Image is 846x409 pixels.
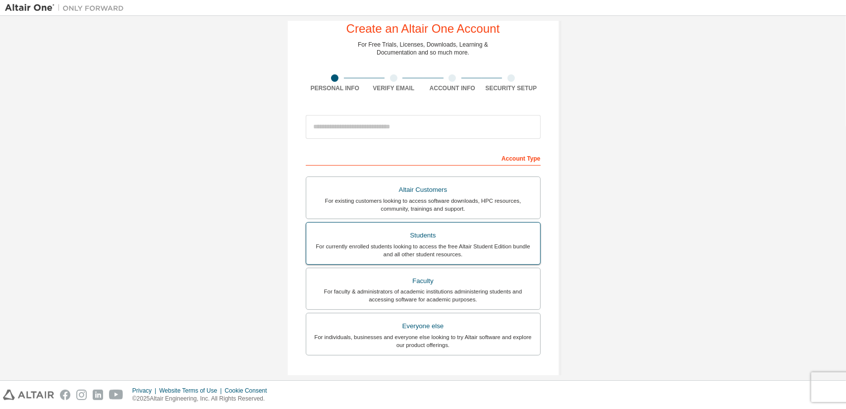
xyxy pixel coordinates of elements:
div: Everyone else [312,319,534,333]
div: Privacy [132,387,159,395]
div: Your Profile [306,370,541,386]
p: © 2025 Altair Engineering, Inc. All Rights Reserved. [132,395,273,403]
img: facebook.svg [60,390,70,400]
div: Verify Email [364,84,423,92]
div: Cookie Consent [225,387,273,395]
div: Create an Altair One Account [346,23,500,35]
div: Security Setup [482,84,541,92]
div: Personal Info [306,84,365,92]
div: Faculty [312,274,534,288]
div: Website Terms of Use [159,387,225,395]
div: For existing customers looking to access software downloads, HPC resources, community, trainings ... [312,197,534,213]
div: Account Info [423,84,482,92]
div: For individuals, businesses and everyone else looking to try Altair software and explore our prod... [312,333,534,349]
div: Account Type [306,150,541,166]
div: For currently enrolled students looking to access the free Altair Student Edition bundle and all ... [312,242,534,258]
div: For faculty & administrators of academic institutions administering students and accessing softwa... [312,288,534,303]
div: Altair Customers [312,183,534,197]
img: altair_logo.svg [3,390,54,400]
img: Altair One [5,3,129,13]
img: youtube.svg [109,390,123,400]
img: linkedin.svg [93,390,103,400]
img: instagram.svg [76,390,87,400]
div: Students [312,229,534,242]
div: For Free Trials, Licenses, Downloads, Learning & Documentation and so much more. [358,41,488,57]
